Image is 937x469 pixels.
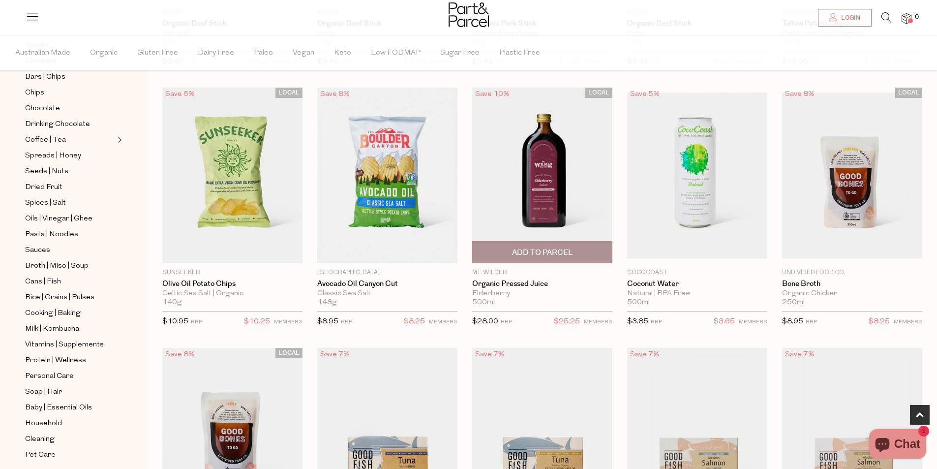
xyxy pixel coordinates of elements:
[25,386,115,398] a: Soap | Hair
[472,280,612,288] a: Organic Pressed Juice
[25,213,92,225] span: Oils | Vinegar | Ghee
[25,119,90,130] span: Drinking Chocolate
[651,319,662,325] small: RRP
[472,298,495,307] span: 500ml
[25,260,89,272] span: Broth | Miso | Soup
[162,348,198,361] div: Save 8%
[627,93,767,258] img: Coconut Water
[895,88,922,98] span: LOCAL
[449,2,489,27] img: Part&Parcel
[254,36,273,70] span: Paleo
[25,292,94,304] span: Rice | Grains | Pulses
[25,103,60,115] span: Chocolate
[317,289,457,298] div: Classic Sea Salt
[714,315,735,328] span: $3.65
[869,315,890,328] span: $8.25
[371,36,421,70] span: Low FODMAP
[501,319,512,325] small: RRP
[739,319,767,325] small: MEMBERS
[191,319,202,325] small: RRP
[162,280,302,288] a: Olive Oil Potato Chips
[25,449,115,461] a: Pet Care
[274,319,302,325] small: MEMBERS
[25,339,115,351] a: Vitamins | Supplements
[440,36,480,70] span: Sugar Free
[782,318,803,325] span: $8.95
[472,268,612,277] p: Mt. Wilder
[317,88,457,263] img: Avocado Oil Canyon Cut
[162,318,188,325] span: $10.95
[25,182,62,193] span: Dried Fruit
[334,36,351,70] span: Keto
[25,229,78,241] span: Pasta | Noodles
[25,449,56,461] span: Pet Care
[472,241,612,263] button: Add To Parcel
[137,36,178,70] span: Gluten Free
[25,181,115,193] a: Dried Fruit
[25,276,115,288] a: Cans | Fish
[162,289,302,298] div: Celtic Sea Salt | Organic
[25,244,115,256] a: Sauces
[782,348,817,361] div: Save 7%
[244,315,270,328] span: $10.25
[782,93,922,258] img: Bone Broth
[782,298,805,307] span: 250ml
[472,88,513,101] div: Save 10%
[25,323,115,335] a: Milk | Kombucha
[25,417,115,430] a: Household
[25,166,68,178] span: Seeds | Nuts
[912,13,921,22] span: 0
[317,318,338,325] span: $8.95
[782,88,817,101] div: Save 8%
[25,134,115,146] a: Coffee | Tea
[25,402,115,414] a: Baby | Essential Oils
[25,118,115,130] a: Drinking Chocolate
[25,339,104,351] span: Vitamins | Supplements
[25,291,115,304] a: Rice | Grains | Pulses
[317,280,457,288] a: Avocado Oil Canyon Cut
[25,307,115,319] a: Cooking | Baking
[25,418,62,430] span: Household
[25,134,66,146] span: Coffee | Tea
[341,319,352,325] small: RRP
[866,429,929,461] inbox-online-store-chat: Shopify online store chat
[25,87,44,99] span: Chips
[25,434,55,445] span: Cleaning
[162,88,198,101] div: Save 6%
[25,323,79,335] span: Milk | Kombucha
[806,319,817,325] small: RRP
[25,276,61,288] span: Cans | Fish
[25,213,115,225] a: Oils | Vinegar | Ghee
[25,228,115,241] a: Pasta | Noodles
[317,348,353,361] div: Save 7%
[782,289,922,298] div: Organic Chicken
[25,150,115,162] a: Spreads | Honey
[25,197,115,209] a: Spices | Salt
[275,88,302,98] span: LOCAL
[627,298,650,307] span: 500ml
[25,150,81,162] span: Spreads | Honey
[162,298,182,307] span: 140g
[627,280,767,288] a: Coconut Water
[25,402,92,414] span: Baby | Essential Oils
[818,9,872,27] a: Login
[585,88,612,98] span: LOCAL
[627,318,648,325] span: $3.85
[25,245,50,256] span: Sauces
[162,88,302,263] img: Olive Oil Potato Chips
[275,348,302,358] span: LOCAL
[472,289,612,298] div: Elderberry
[512,248,573,258] span: Add To Parcel
[25,197,66,209] span: Spices | Salt
[782,280,922,288] a: Bone Broth
[627,88,663,101] div: Save 5%
[429,319,457,325] small: MEMBERS
[25,355,86,367] span: Protein | Wellness
[25,433,115,445] a: Cleaning
[782,268,922,277] p: Undivided Food Co.
[839,14,860,22] span: Login
[472,348,508,361] div: Save 7%
[25,102,115,115] a: Chocolate
[404,315,425,328] span: $8.25
[627,289,767,298] div: Natural | BPA Free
